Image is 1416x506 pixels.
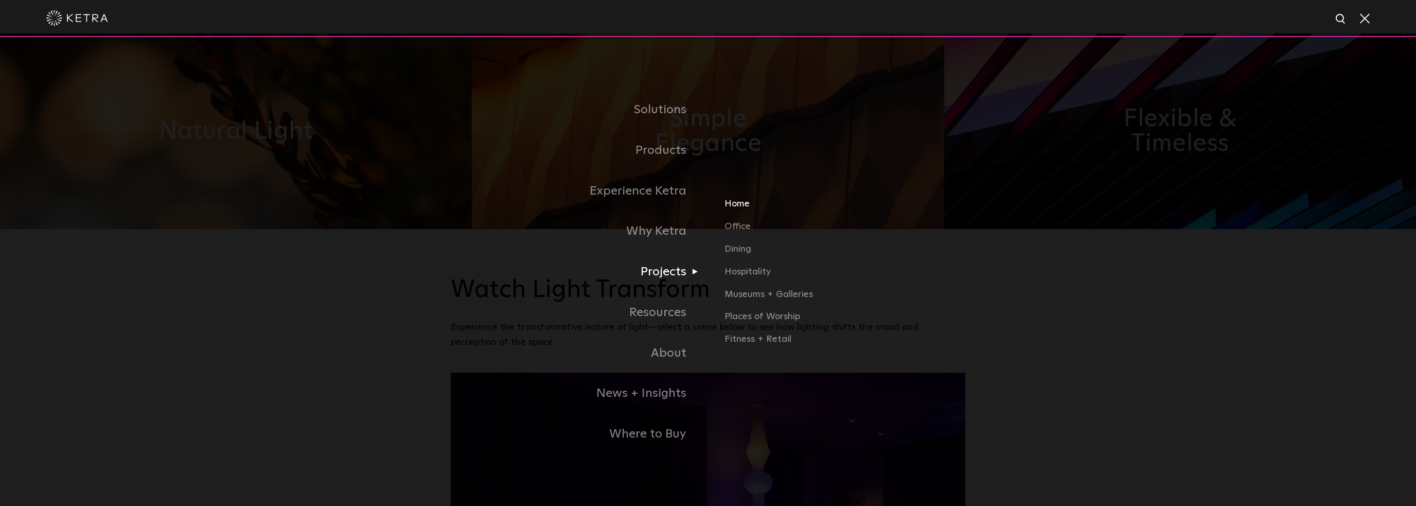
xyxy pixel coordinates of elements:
a: Hospitality [724,265,965,287]
div: Navigation Menu [451,90,965,455]
a: Museums + Galleries [724,287,965,310]
a: Home [724,197,965,220]
a: Solutions [451,90,708,130]
a: Products [451,130,708,171]
img: search icon [1335,13,1348,26]
img: ketra-logo-2019-white [46,10,108,26]
a: Places of Worship [724,310,965,333]
a: Projects [451,252,708,292]
a: Office [724,219,965,242]
a: Where to Buy [451,414,708,455]
a: Why Ketra [451,211,708,252]
a: Experience Ketra [451,171,708,212]
a: Dining [724,242,965,265]
a: Resources [451,292,708,333]
a: About [451,333,708,374]
a: News + Insights [451,373,708,414]
a: Fitness + Retail [724,332,965,347]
